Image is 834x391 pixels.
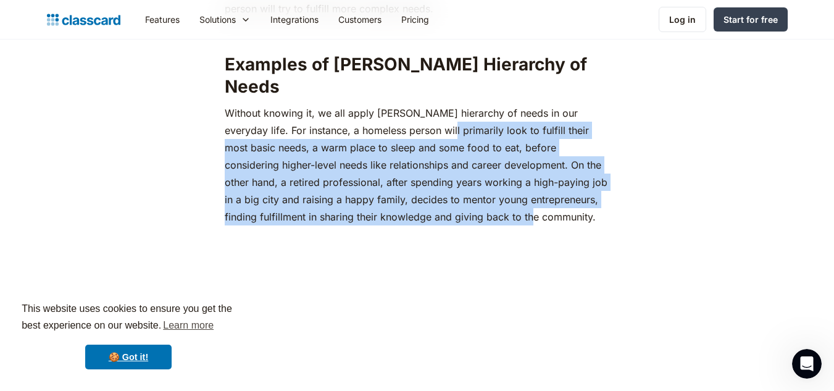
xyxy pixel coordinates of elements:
a: Integrations [261,6,328,33]
div: Solutions [199,13,236,26]
iframe: Intercom live chat [792,349,822,379]
a: Pricing [391,6,439,33]
h2: Examples of [PERSON_NAME] Hierarchy of Needs [225,53,609,98]
div: cookieconsent [10,290,247,381]
a: dismiss cookie message [85,345,172,369]
div: Solutions [190,6,261,33]
div: Log in [669,13,696,26]
a: Features [135,6,190,33]
a: home [47,11,120,28]
span: This website uses cookies to ensure you get the best experience on our website. [22,301,235,335]
a: learn more about cookies [161,316,215,335]
p: ‍ [225,232,609,249]
p: ‍Without knowing it, we all apply [PERSON_NAME] hierarchy of needs in our everyday life. For inst... [225,104,609,225]
a: Start for free [714,7,788,32]
a: Log in [659,7,706,32]
a: Customers [328,6,391,33]
div: Start for free [723,13,778,26]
